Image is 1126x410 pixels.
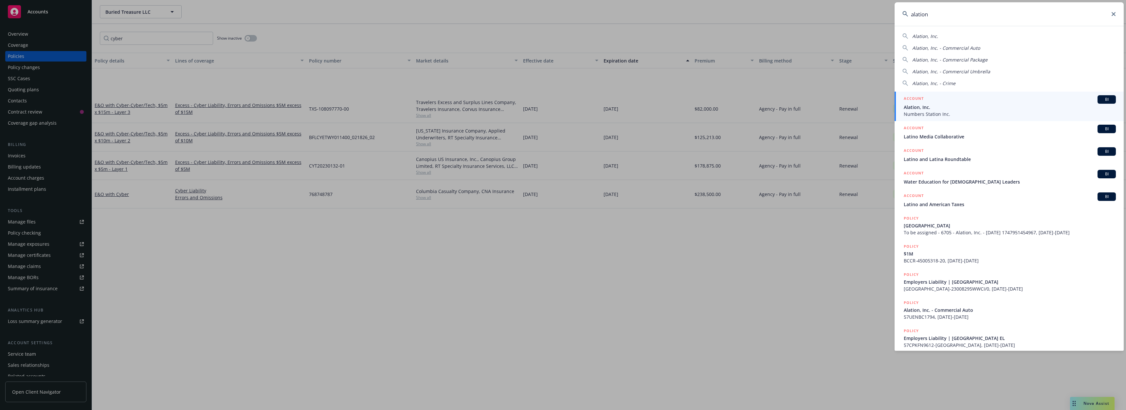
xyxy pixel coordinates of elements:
span: BCCR-45005318-20, [DATE]-[DATE] [904,257,1116,264]
span: BI [1100,194,1113,200]
h5: ACCOUNT [904,125,924,133]
a: POLICYAlation, Inc. - Commercial Auto57UENBC1794, [DATE]-[DATE] [895,296,1124,324]
span: Employers Liability | [GEOGRAPHIC_DATA] [904,278,1116,285]
span: Latino and Latina Roundtable [904,156,1116,163]
a: ACCOUNTBIAlation, Inc.Numbers Station Inc. [895,92,1124,121]
a: POLICYEmployers Liability | [GEOGRAPHIC_DATA] EL57CPKFN9612-[GEOGRAPHIC_DATA], [DATE]-[DATE] [895,324,1124,352]
span: [GEOGRAPHIC_DATA]-23008295WWCI/0, [DATE]-[DATE] [904,285,1116,292]
a: ACCOUNTBILatino and Latina Roundtable [895,144,1124,166]
span: Alation, Inc. - Commercial Package [912,57,988,63]
span: BI [1100,126,1113,132]
span: To be assigned - 6705 - Alation, Inc. - [DATE] 1747951454967, [DATE]-[DATE] [904,229,1116,236]
h5: POLICY [904,271,919,278]
span: [GEOGRAPHIC_DATA] [904,222,1116,229]
input: Search... [895,2,1124,26]
span: Numbers Station Inc. [904,111,1116,117]
a: POLICY[GEOGRAPHIC_DATA]To be assigned - 6705 - Alation, Inc. - [DATE] 1747951454967, [DATE]-[DATE] [895,211,1124,240]
span: 57CPKFN9612-[GEOGRAPHIC_DATA], [DATE]-[DATE] [904,342,1116,348]
h5: POLICY [904,243,919,250]
span: Alation, Inc. [912,33,938,39]
a: ACCOUNTBILatino and American Taxes [895,189,1124,211]
h5: POLICY [904,299,919,306]
span: Alation, Inc. - Crime [912,80,955,86]
span: Employers Liability | [GEOGRAPHIC_DATA] EL [904,335,1116,342]
h5: ACCOUNT [904,95,924,103]
span: 57UENBC1794, [DATE]-[DATE] [904,313,1116,320]
a: ACCOUNTBIWater Education for [DEMOGRAPHIC_DATA] Leaders [895,166,1124,189]
span: Latino and American Taxes [904,201,1116,208]
span: Alation, Inc. - Commercial Auto [912,45,980,51]
h5: POLICY [904,328,919,334]
span: Alation, Inc. [904,104,1116,111]
h5: ACCOUNT [904,170,924,178]
h5: ACCOUNT [904,147,924,155]
span: BI [1100,149,1113,154]
span: BI [1100,97,1113,102]
span: Latino Media Collaborative [904,133,1116,140]
span: Alation, Inc. - Commercial Umbrella [912,68,990,75]
span: Alation, Inc. - Commercial Auto [904,307,1116,313]
span: BI [1100,171,1113,177]
h5: POLICY [904,215,919,222]
a: POLICY$1MBCCR-45005318-20, [DATE]-[DATE] [895,240,1124,268]
a: ACCOUNTBILatino Media Collaborative [895,121,1124,144]
a: POLICYEmployers Liability | [GEOGRAPHIC_DATA][GEOGRAPHIC_DATA]-23008295WWCI/0, [DATE]-[DATE] [895,268,1124,296]
span: Water Education for [DEMOGRAPHIC_DATA] Leaders [904,178,1116,185]
h5: ACCOUNT [904,192,924,200]
span: $1M [904,250,1116,257]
